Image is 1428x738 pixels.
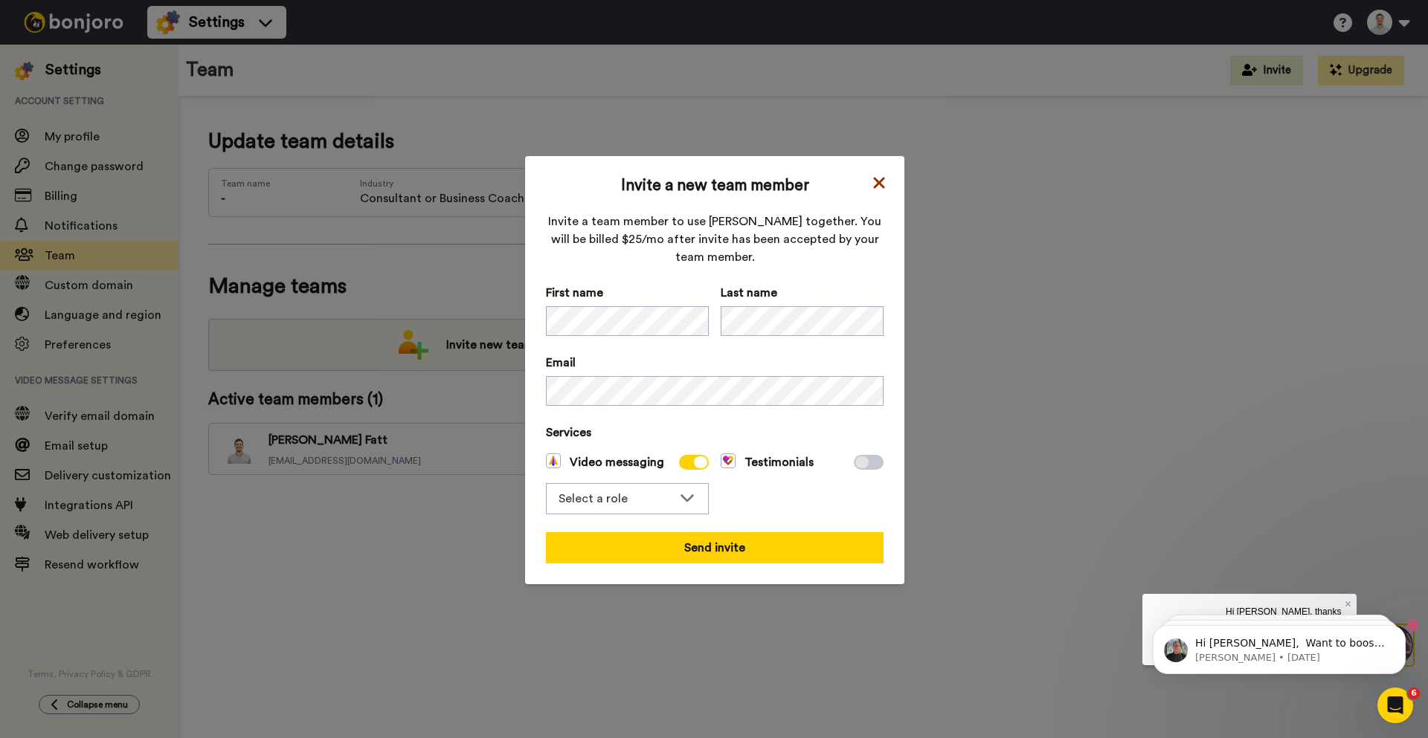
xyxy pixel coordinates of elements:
img: mute-white.svg [48,48,65,65]
iframe: Intercom notifications message [1130,594,1428,698]
iframe: Intercom live chat [1377,687,1413,723]
button: Send invite [546,532,884,563]
span: 6 [1408,687,1420,699]
span: First name [546,284,709,302]
img: tm-color.svg [721,453,736,468]
span: Video messaging [546,453,664,471]
span: Invite a team member to use [PERSON_NAME] together. You will be billed $25/mo after invite has be... [546,213,884,266]
span: Last name [721,284,884,302]
img: 3183ab3e-59ed-45f6-af1c-10226f767056-1659068401.jpg [1,3,42,43]
img: vm-color.svg [546,453,561,468]
span: Services [546,424,884,441]
span: Hi [PERSON_NAME], thanks for joining us with a paid account! Wanted to say thanks in person, so p... [83,13,201,118]
div: Select a role [559,490,672,508]
span: Email [546,354,884,372]
span: Testimonials [721,453,814,471]
span: Invite a new team member [546,177,884,195]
